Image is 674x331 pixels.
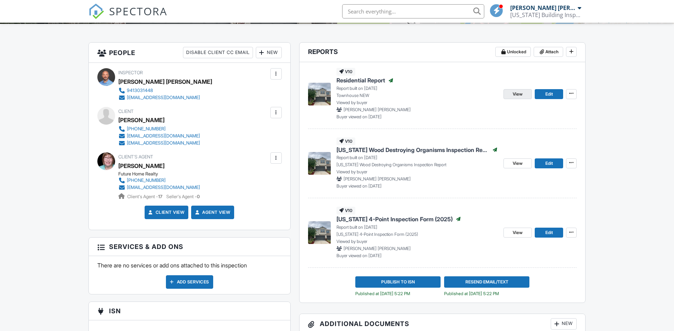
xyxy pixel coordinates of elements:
a: © MapTiler [599,19,618,23]
h3: ISN [89,302,290,320]
a: Client View [147,209,185,216]
div: Future Home Realty [118,171,206,177]
div: [PHONE_NUMBER] [127,126,166,132]
div: Add Services [166,275,213,289]
a: 9413031448 [118,87,206,94]
a: Leaflet [586,19,598,23]
a: [EMAIL_ADDRESS][DOMAIN_NAME] [118,94,206,101]
div: [EMAIL_ADDRESS][DOMAIN_NAME] [127,133,200,139]
span: Client [118,109,134,114]
a: [EMAIL_ADDRESS][DOMAIN_NAME] [118,184,200,191]
span: Client's Agent [118,154,153,159]
h3: People [89,43,290,63]
a: [EMAIL_ADDRESS][DOMAIN_NAME] [118,140,200,147]
div: [EMAIL_ADDRESS][DOMAIN_NAME] [127,95,200,101]
div: [PHONE_NUMBER] [127,178,166,183]
span: Inspector [118,70,143,75]
a: © OpenStreetMap contributors [619,19,672,23]
a: [EMAIL_ADDRESS][DOMAIN_NAME] [118,132,200,140]
a: [PHONE_NUMBER] [118,177,200,184]
div: [PERSON_NAME] [118,115,165,125]
input: Search everything... [342,4,484,18]
a: SPECTORA [88,10,167,25]
div: [PERSON_NAME] [PERSON_NAME] [118,76,212,87]
div: New [551,318,577,330]
div: There are no services or add ons attached to this inspection [89,256,290,294]
span: Seller's Agent - [166,194,200,199]
div: 9413031448 [127,88,153,93]
div: [EMAIL_ADDRESS][DOMAIN_NAME] [127,185,200,190]
strong: 17 [158,194,162,199]
div: Disable Client CC Email [183,47,253,58]
div: Florida Building Inspection Group [510,11,581,18]
img: The Best Home Inspection Software - Spectora [88,4,104,19]
h3: Services & Add ons [89,238,290,256]
div: New [256,47,282,58]
a: [PERSON_NAME] [118,161,165,171]
a: Agent View [194,209,230,216]
a: [PHONE_NUMBER] [118,125,200,132]
span: Client's Agent - [127,194,163,199]
div: [PERSON_NAME] [PERSON_NAME] [510,4,576,11]
span: SPECTORA [109,4,167,18]
strong: 0 [197,194,200,199]
div: [EMAIL_ADDRESS][DOMAIN_NAME] [127,140,200,146]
